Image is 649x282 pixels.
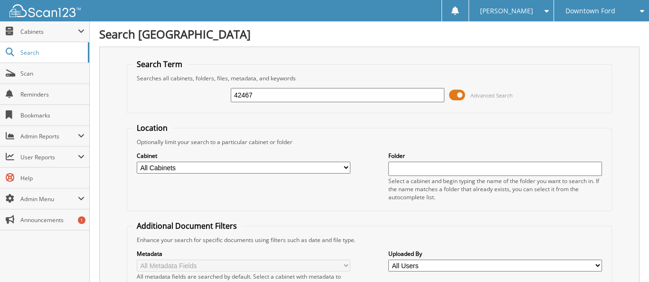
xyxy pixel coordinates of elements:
label: Uploaded By [388,250,602,258]
span: Admin Reports [20,132,78,140]
label: Metadata [137,250,350,258]
div: 1 [78,216,85,224]
span: Announcements [20,216,85,224]
div: Optionally limit your search to a particular cabinet or folder [132,138,607,146]
span: Scan [20,69,85,78]
legend: Search Term [132,59,187,69]
span: Reminders [20,90,85,98]
label: Folder [388,152,602,160]
h1: Search [GEOGRAPHIC_DATA] [99,26,640,42]
legend: Location [132,123,172,133]
div: Enhance your search for specific documents using filters such as date and file type. [132,236,607,244]
legend: Additional Document Filters [132,221,242,231]
span: Bookmarks [20,111,85,119]
span: Search [20,49,83,57]
span: Cabinets [20,28,78,36]
span: Downtown Ford [565,8,615,14]
span: Help [20,174,85,182]
span: [PERSON_NAME] [480,8,533,14]
div: Select a cabinet and begin typing the name of the folder you want to search in. If the name match... [388,177,602,201]
div: Searches all cabinets, folders, files, metadata, and keywords [132,74,607,82]
span: User Reports [20,153,78,161]
span: Admin Menu [20,195,78,203]
span: Advanced Search [470,92,513,99]
img: scan123-logo-white.svg [9,4,81,17]
label: Cabinet [137,152,350,160]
